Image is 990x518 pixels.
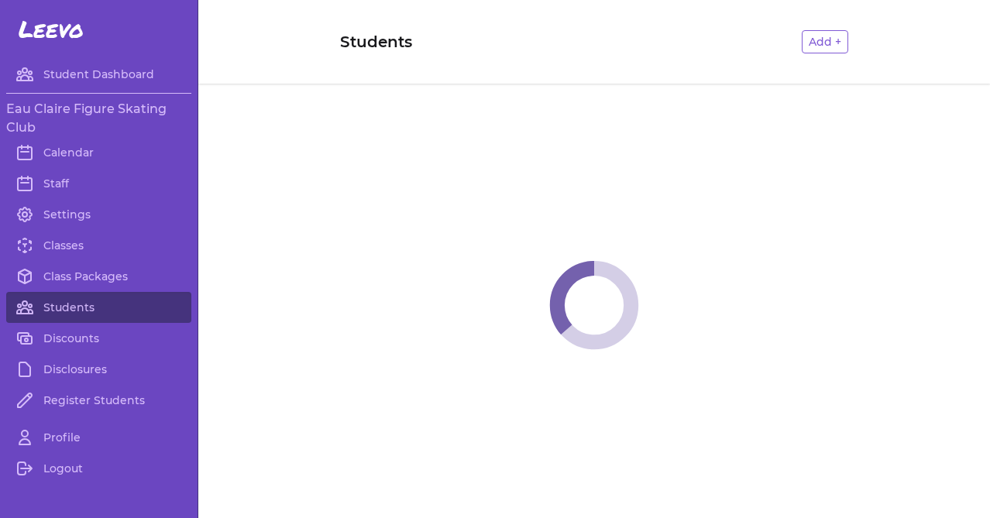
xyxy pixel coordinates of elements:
a: Class Packages [6,261,191,292]
a: Settings [6,199,191,230]
a: Calendar [6,137,191,168]
button: Add + [802,30,848,53]
a: Logout [6,453,191,484]
a: Disclosures [6,354,191,385]
a: Student Dashboard [6,59,191,90]
a: Register Students [6,385,191,416]
a: Discounts [6,323,191,354]
a: Students [6,292,191,323]
a: Profile [6,422,191,453]
span: Leevo [19,15,84,43]
a: Staff [6,168,191,199]
h3: Eau Claire Figure Skating Club [6,100,191,137]
a: Classes [6,230,191,261]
